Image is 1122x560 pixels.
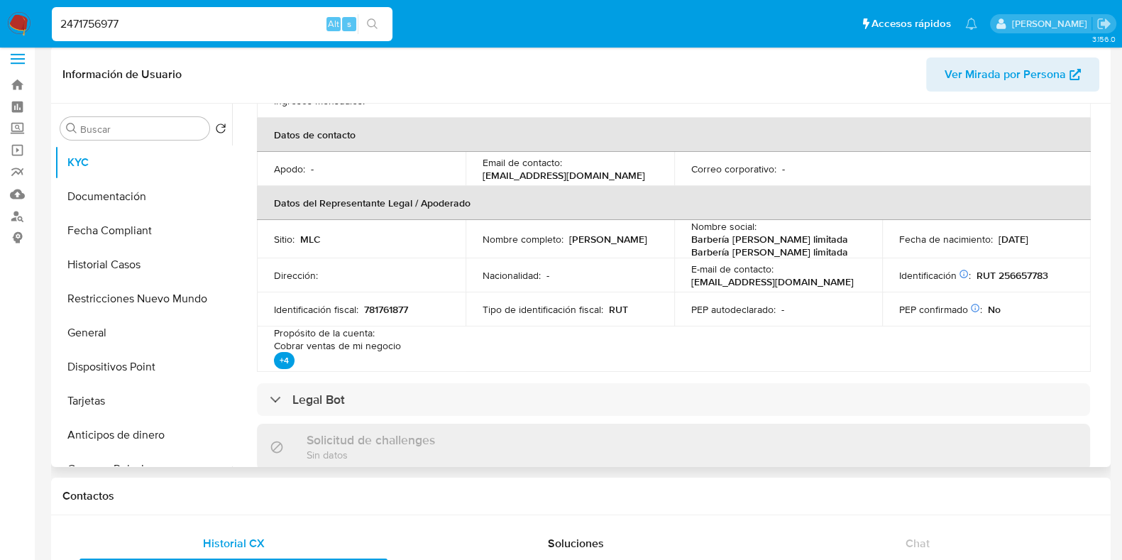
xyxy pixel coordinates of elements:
[215,123,226,138] button: Volver al orden por defecto
[691,263,774,275] p: E-mail de contacto :
[55,316,232,350] button: General
[274,339,401,372] p: Cobrar ventas de mi negocio
[977,269,1048,282] p: RUT 256657783
[483,303,603,316] p: Tipo de identificación fiscal :
[274,352,295,369] p: +4
[257,383,1090,416] div: Legal Bot
[926,57,1099,92] button: Ver Mirada por Persona
[906,535,930,551] span: Chat
[691,220,757,233] p: Nombre social :
[66,123,77,134] button: Buscar
[55,350,232,384] button: Dispositivos Point
[328,17,339,31] span: Alt
[945,57,1066,92] span: Ver Mirada por Persona
[691,163,776,175] p: Correo corporativo :
[483,156,562,169] p: Email de contacto :
[988,303,1001,316] p: No
[274,303,358,316] p: Identificación fiscal :
[364,303,408,316] p: 781761877
[62,489,1099,503] h1: Contactos
[257,424,1090,470] div: Solicitud de challengesSin datos
[55,418,232,452] button: Anticipos de dinero
[274,326,375,339] p: Propósito de la cuenta :
[257,118,1091,152] th: Datos de contacto
[483,233,563,246] p: Nombre completo :
[274,233,295,246] p: Sitio :
[358,14,387,34] button: search-icon
[899,269,971,282] p: Identificación :
[274,163,305,175] p: Apodo :
[80,123,204,136] input: Buscar
[782,163,785,175] p: -
[55,146,232,180] button: KYC
[55,214,232,248] button: Fecha Compliant
[546,269,549,282] p: -
[274,94,365,107] p: Ingresos mensuales :
[55,282,232,316] button: Restricciones Nuevo Mundo
[62,67,182,82] h1: Información de Usuario
[999,233,1028,246] p: [DATE]
[370,94,373,107] p: -
[52,15,392,33] input: Buscar usuario o caso...
[307,448,435,461] p: Sin datos
[548,535,604,551] span: Soluciones
[899,303,982,316] p: PEP confirmado :
[1011,17,1091,31] p: camilafernanda.paredessaldano@mercadolibre.cl
[871,16,951,31] span: Accesos rápidos
[1096,16,1111,31] a: Salir
[257,186,1091,220] th: Datos del Representante Legal / Apoderado
[274,269,318,282] p: Dirección :
[691,303,776,316] p: PEP autodeclarado :
[569,233,647,246] p: [PERSON_NAME]
[203,535,265,551] span: Historial CX
[965,18,977,30] a: Notificaciones
[55,452,232,486] button: Cruces y Relaciones
[691,233,860,258] p: Barbería [PERSON_NAME] limitada Barbería [PERSON_NAME] limitada
[55,248,232,282] button: Historial Casos
[781,303,784,316] p: -
[55,180,232,214] button: Documentación
[483,169,645,182] p: [EMAIL_ADDRESS][DOMAIN_NAME]
[307,432,435,448] h3: Solicitud de challenges
[347,17,351,31] span: s
[691,275,854,288] p: [EMAIL_ADDRESS][DOMAIN_NAME]
[292,392,345,407] h3: Legal Bot
[483,269,541,282] p: Nacionalidad :
[300,233,321,246] p: MLC
[609,303,628,316] p: RUT
[311,163,314,175] p: -
[55,384,232,418] button: Tarjetas
[899,233,993,246] p: Fecha de nacimiento :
